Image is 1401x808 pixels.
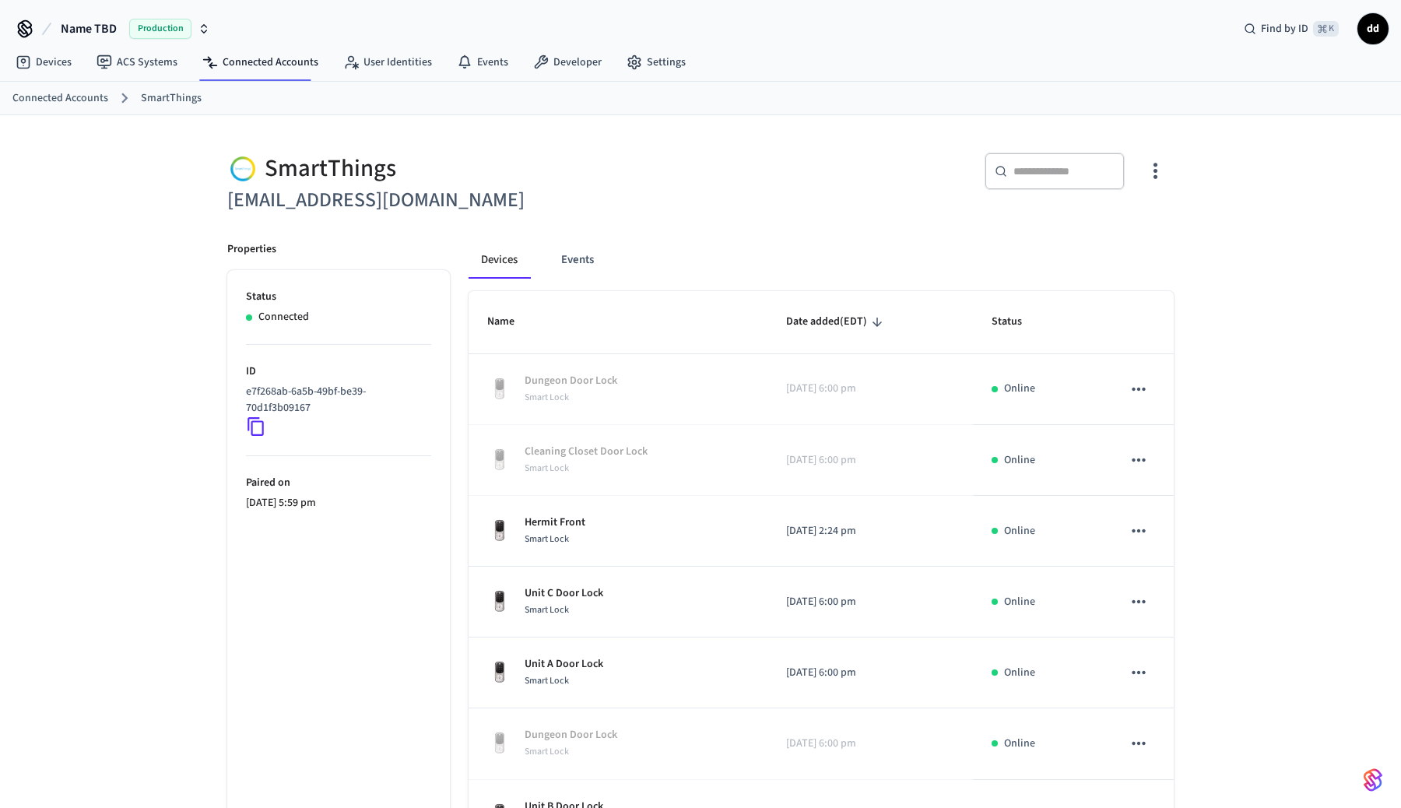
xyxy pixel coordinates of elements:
[525,444,648,460] p: Cleaning Closet Door Lock
[129,19,191,39] span: Production
[525,674,569,687] span: Smart Lock
[614,48,698,76] a: Settings
[525,532,569,546] span: Smart Lock
[521,48,614,76] a: Developer
[487,377,512,402] img: Yale Assure Touchscreen Wifi Smart Lock, Satin Nickel, Front
[786,452,954,469] p: [DATE] 6:00 pm
[1004,452,1035,469] p: Online
[487,660,512,685] img: Yale Assure Touchscreen Wifi Smart Lock, Satin Nickel, Front
[1004,736,1035,752] p: Online
[227,241,276,258] p: Properties
[992,310,1042,334] span: Status
[190,48,331,76] a: Connected Accounts
[487,589,512,614] img: Yale Assure Touchscreen Wifi Smart Lock, Satin Nickel, Front
[525,745,569,758] span: Smart Lock
[246,475,431,491] p: Paired on
[246,384,425,416] p: e7f268ab-6a5b-49bf-be39-70d1f3b09167
[1004,381,1035,397] p: Online
[786,736,954,752] p: [DATE] 6:00 pm
[525,391,569,404] span: Smart Lock
[1359,15,1387,43] span: dd
[525,656,603,673] p: Unit A Door Lock
[487,731,512,756] img: Yale Assure Touchscreen Wifi Smart Lock, Satin Nickel, Front
[487,518,512,543] img: Yale Assure Touchscreen Wifi Smart Lock, Satin Nickel, Front
[61,19,117,38] span: Name TBD
[469,241,530,279] button: Devices
[786,310,887,334] span: Date added(EDT)
[487,310,535,334] span: Name
[141,90,202,107] a: SmartThings
[246,289,431,305] p: Status
[1004,523,1035,539] p: Online
[1364,768,1382,792] img: SeamLogoGradient.69752ec5.svg
[549,241,606,279] button: Events
[525,373,617,389] p: Dungeon Door Lock
[786,665,954,681] p: [DATE] 6:00 pm
[444,48,521,76] a: Events
[525,603,569,617] span: Smart Lock
[84,48,190,76] a: ACS Systems
[487,448,512,473] img: Yale Assure Touchscreen Wifi Smart Lock, Satin Nickel, Front
[1357,13,1389,44] button: dd
[246,364,431,380] p: ID
[12,90,108,107] a: Connected Accounts
[3,48,84,76] a: Devices
[525,585,603,602] p: Unit C Door Lock
[786,523,954,539] p: [DATE] 2:24 pm
[331,48,444,76] a: User Identities
[1313,21,1339,37] span: ⌘ K
[1004,594,1035,610] p: Online
[1231,15,1351,43] div: Find by ID⌘ K
[1004,665,1035,681] p: Online
[227,184,691,216] h6: [EMAIL_ADDRESS][DOMAIN_NAME]
[246,495,431,511] p: [DATE] 5:59 pm
[1261,21,1308,37] span: Find by ID
[786,381,954,397] p: [DATE] 6:00 pm
[786,594,954,610] p: [DATE] 6:00 pm
[227,153,258,184] img: Smartthings Logo, Square
[469,241,1174,279] div: connected account tabs
[525,727,617,743] p: Dungeon Door Lock
[258,309,309,325] p: Connected
[525,515,585,531] p: Hermit Front
[525,462,569,475] span: Smart Lock
[227,153,691,184] div: SmartThings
